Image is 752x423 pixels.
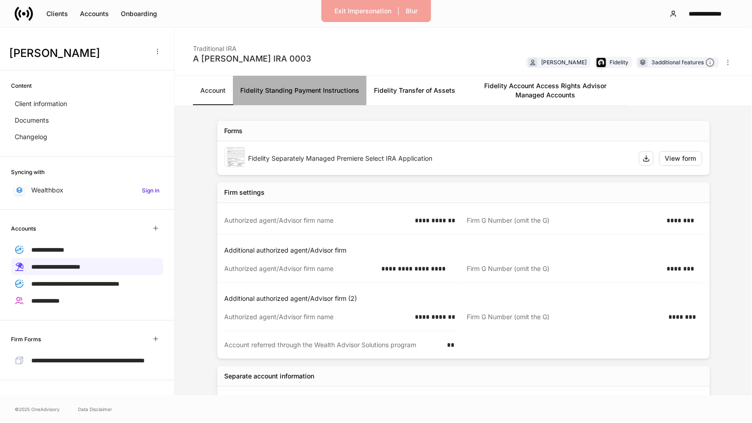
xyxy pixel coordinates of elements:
[367,76,463,105] a: Fidelity Transfer of Assets
[74,6,115,21] button: Accounts
[467,216,662,225] div: Firm G Number (omit the G)
[334,6,391,16] div: Exit Impersonation
[115,6,163,21] button: Onboarding
[249,154,632,163] div: Fidelity Separately Managed Premiere Select IRA Application
[11,81,32,90] h6: Content
[233,76,367,105] a: Fidelity Standing Payment Instructions
[610,58,628,67] div: Fidelity
[665,154,696,163] div: View form
[400,4,424,18] button: Blur
[31,186,63,195] p: Wealthbox
[541,58,587,67] div: [PERSON_NAME]
[225,312,409,321] div: Authorized agent/Advisor firm name
[225,340,442,350] div: Account referred through the Wealth Advisor Solutions program
[121,9,157,18] div: Onboarding
[467,264,662,273] div: Firm G Number (omit the G)
[406,6,418,16] div: Blur
[15,132,47,141] p: Changelog
[11,96,163,112] a: Client information
[463,76,628,105] a: Fidelity Account Access Rights Advisor Managed Accounts
[11,395,114,403] h6: [PERSON_NAME] and [PERSON_NAME]
[467,312,663,322] div: Firm G Number (omit the G)
[225,246,706,255] p: Additional authorized agent/Advisor firm
[193,53,311,64] div: A [PERSON_NAME] IRA 0003
[9,46,147,61] h3: [PERSON_NAME]
[225,264,376,273] div: Authorized agent/Advisor firm name
[15,99,67,108] p: Client information
[225,372,315,381] div: Separate account information
[11,182,163,198] a: WealthboxSign in
[225,294,706,303] p: Additional authorized agent/Advisor firm (2)
[78,406,112,413] a: Data Disclaimer
[11,335,41,344] h6: Firm Forms
[11,168,45,176] h6: Syncing with
[11,112,163,129] a: Documents
[651,58,715,68] div: 3 additional features
[225,216,409,225] div: Authorized agent/Advisor firm name
[80,9,109,18] div: Accounts
[225,188,265,197] div: Firm settings
[15,406,60,413] span: © 2025 OneAdvisory
[225,126,243,135] div: Forms
[193,76,233,105] a: Account
[11,129,163,145] a: Changelog
[15,116,49,125] p: Documents
[659,151,702,166] button: View form
[142,186,159,195] h6: Sign in
[40,6,74,21] button: Clients
[328,4,397,18] button: Exit Impersonation
[193,39,311,53] div: Traditional IRA
[46,9,68,18] div: Clients
[11,224,36,233] h6: Accounts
